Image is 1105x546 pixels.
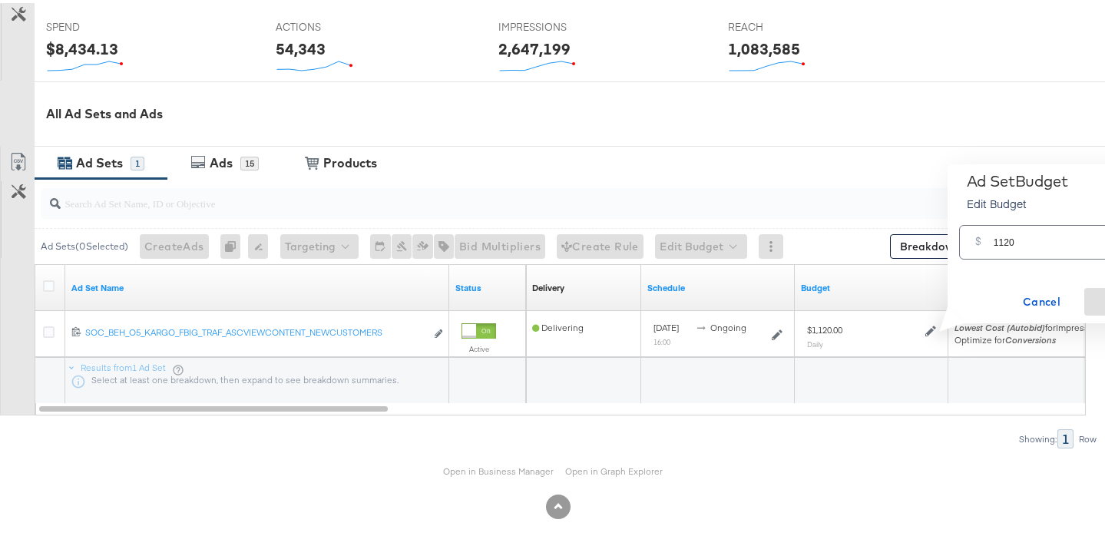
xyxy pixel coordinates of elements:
[131,154,144,167] div: 1
[61,179,1004,209] input: Search Ad Set Name, ID or Objective
[41,237,128,250] div: Ad Sets ( 0 Selected)
[443,462,554,474] a: Open in Business Manager
[455,279,520,291] a: Shows the current state of your Ad Set.
[653,319,679,330] span: [DATE]
[969,228,988,256] div: $
[801,279,942,291] a: Shows the current budget of Ad Set.
[220,231,248,256] div: 0
[210,151,233,169] div: Ads
[728,35,800,57] div: 1,083,585
[1005,331,1056,342] em: Conversions
[71,279,443,291] a: Your Ad Set name.
[46,17,161,31] span: SPEND
[323,151,377,169] div: Products
[1018,431,1057,442] div: Showing:
[240,154,259,167] div: 15
[532,279,564,291] a: Reflects the ability of your Ad Set to achieve delivery based on ad states, schedule and budget.
[954,319,1045,330] em: Lowest Cost (Autobid)
[1000,285,1084,313] button: Cancel
[653,334,670,343] sub: 16:00
[1078,431,1097,442] div: Row
[710,319,746,330] span: ongoing
[807,336,823,346] sub: Daily
[647,279,789,291] a: Shows when your Ad Set is scheduled to deliver.
[728,17,843,31] span: REACH
[1057,426,1074,445] div: 1
[967,169,1068,187] div: Ad Set Budget
[498,35,571,57] div: 2,647,199
[462,341,496,351] label: Active
[890,231,988,256] button: Breakdowns
[276,17,391,31] span: ACTIONS
[85,323,425,336] div: SOC_BEH_O5_KARGO_FBIG_TRAF_ASCVIEWCONTENT_NEWCUSTOMERS
[46,35,118,57] div: $8,434.13
[276,35,326,57] div: 54,343
[532,319,584,330] span: Delivering
[76,151,123,169] div: Ad Sets
[565,462,663,474] a: Open in Graph Explorer
[967,193,1068,208] p: Edit Budget
[85,323,425,339] a: SOC_BEH_O5_KARGO_FBIG_TRAF_ASCVIEWCONTENT_NEWCUSTOMERS
[1006,290,1078,309] span: Cancel
[532,279,564,291] div: Delivery
[807,321,842,333] div: $1,120.00
[498,17,614,31] span: IMPRESSIONS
